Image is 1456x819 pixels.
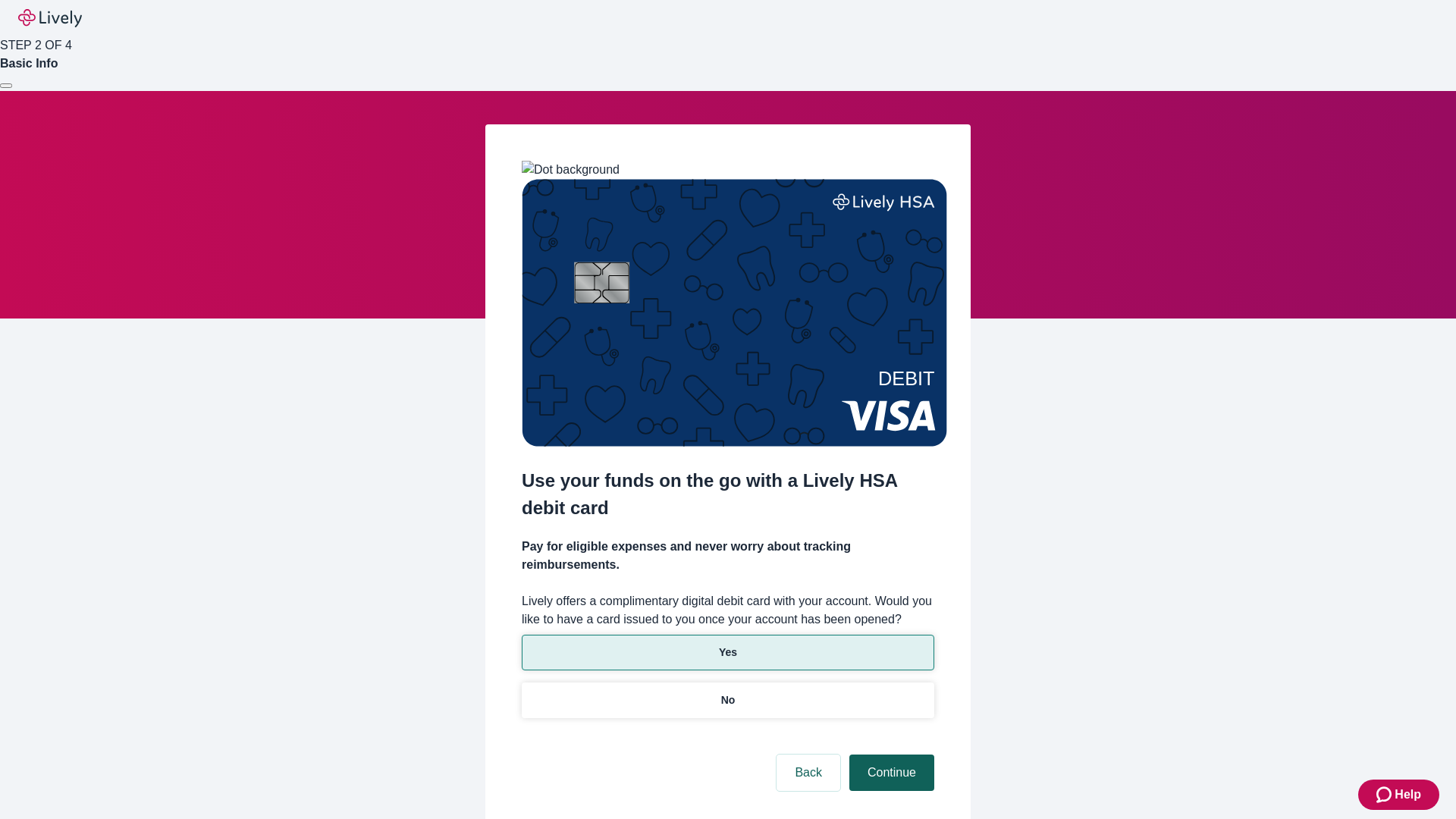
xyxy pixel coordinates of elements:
[849,755,934,791] button: Continue
[719,645,737,661] p: Yes
[522,179,947,447] img: Debit card
[522,161,620,179] img: Dot background
[777,755,840,791] button: Back
[522,635,934,670] button: Yes
[522,467,934,522] h2: Use your funds on the go with a Lively HSA debit card
[721,692,736,708] p: No
[1395,786,1421,804] span: Help
[522,682,934,718] button: No
[1358,780,1439,810] button: Zendesk support iconHelp
[522,538,934,574] h4: Pay for eligible expenses and never worry about tracking reimbursements.
[1376,786,1395,804] svg: Zendesk support icon
[18,9,82,27] img: Lively
[522,592,934,629] label: Lively offers a complimentary digital debit card with your account. Would you like to have a card...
